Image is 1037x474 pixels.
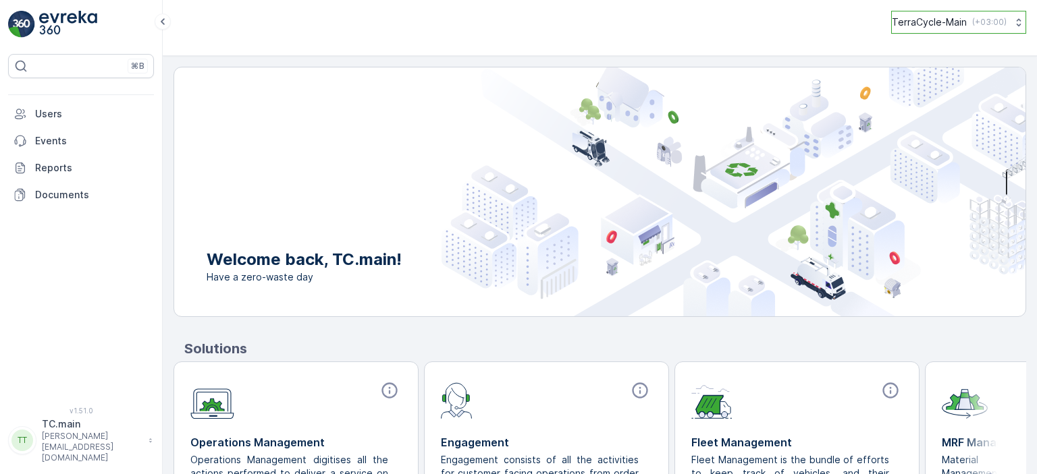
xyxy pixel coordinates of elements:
img: module-icon [942,381,988,419]
p: ⌘B [131,61,144,71]
a: Reports [8,154,154,181]
a: Documents [8,181,154,208]
p: Operations Management [190,434,402,450]
img: logo [8,11,35,38]
div: TT [11,429,33,451]
p: Events [35,134,149,148]
img: module-icon [691,381,733,419]
p: Engagement [441,434,652,450]
p: Welcome back, TC.main! [207,249,402,270]
button: TerraCycle-Main(+03:00) [891,11,1026,34]
span: v 1.51.0 [8,407,154,415]
img: module-icon [190,381,234,419]
img: logo_light-DOdMpM7g.png [39,11,97,38]
span: Have a zero-waste day [207,270,402,284]
p: TerraCycle-Main [892,16,967,29]
p: TC.main [42,417,142,431]
p: Fleet Management [691,434,903,450]
p: Documents [35,188,149,202]
img: module-icon [441,381,473,419]
p: Reports [35,161,149,175]
a: Users [8,100,154,127]
p: [PERSON_NAME][EMAIL_ADDRESS][DOMAIN_NAME] [42,431,142,463]
img: city illustration [442,67,1026,316]
p: ( +03:00 ) [972,17,1007,28]
button: TTTC.main[PERSON_NAME][EMAIL_ADDRESS][DOMAIN_NAME] [8,417,154,463]
a: Events [8,127,154,154]
p: Solutions [184,338,1026,359]
p: Users [35,107,149,121]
